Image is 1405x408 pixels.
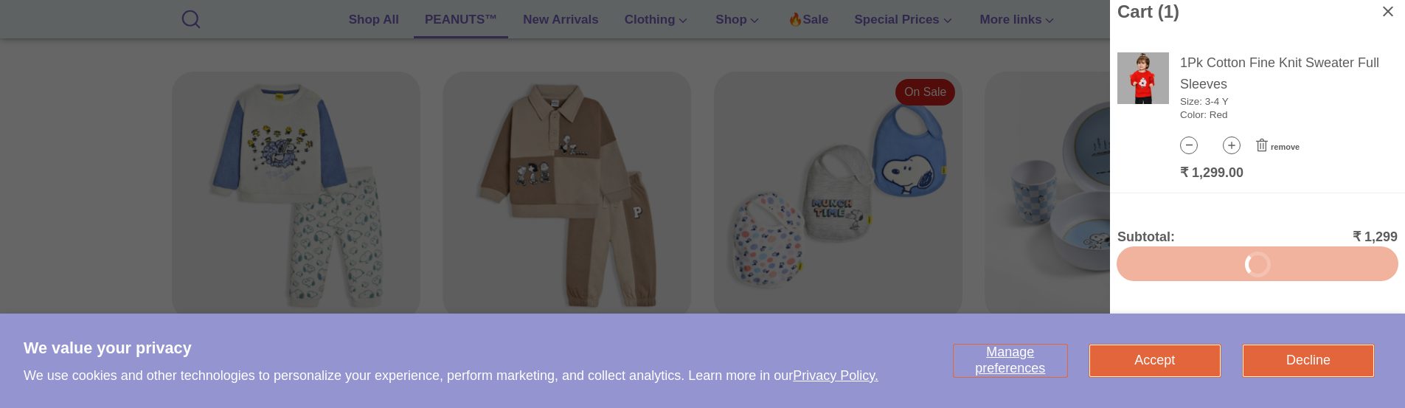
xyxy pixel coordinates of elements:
[1117,227,1398,248] p: Subtotal:
[24,367,878,384] p: We use cookies and other technologies to personalize your experience, perform marketing, and coll...
[1180,165,1243,180] span: ₹ 1,299.00
[1271,142,1300,152] span: remove
[1089,345,1221,377] button: Accept
[1243,345,1374,377] button: Decline
[954,345,1067,377] button: Manage preferences
[1243,251,1272,279] div: Loading..
[1180,95,1398,108] p: Size: 3-4 Y
[1180,108,1398,122] p: Color: Red
[793,368,878,383] a: Privacy Policy.
[1180,55,1379,91] a: 1Pk Cotton Fine Knit Sweater Full Sleeves
[1253,137,1300,156] button: remove
[975,345,1045,376] span: Manage preferences
[24,337,878,359] h2: We value your privacy
[1353,227,1398,248] span: ₹ 1,299
[1117,247,1398,280] button: Checkout ₹50 off on UPI Loading..
[1117,52,1169,104] img: Peanuts™ Snoopy Viva Knitted Sweater Sweater Full Sleeves 1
